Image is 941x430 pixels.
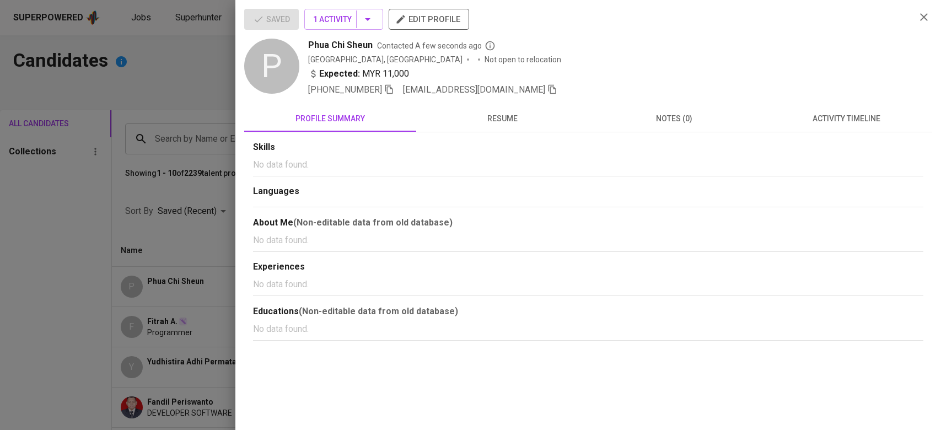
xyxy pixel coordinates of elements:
[299,306,458,316] b: (Non-editable data from old database)
[389,9,469,30] button: edit profile
[253,305,923,318] div: Educations
[397,12,460,26] span: edit profile
[253,141,923,154] div: Skills
[253,185,923,198] div: Languages
[253,322,923,336] p: No data found.
[308,84,382,95] span: [PHONE_NUMBER]
[304,9,383,30] button: 1 Activity
[377,40,496,51] span: Contacted A few seconds ago
[293,217,453,228] b: (Non-editable data from old database)
[253,158,923,171] p: No data found.
[308,67,409,80] div: MYR 11,000
[403,84,545,95] span: [EMAIL_ADDRESS][DOMAIN_NAME]
[485,54,561,65] p: Not open to relocation
[389,14,469,23] a: edit profile
[251,112,410,126] span: profile summary
[253,261,923,273] div: Experiences
[308,39,373,52] span: Phua Chi Sheun
[485,40,496,51] svg: By Batam recruiter
[244,39,299,94] div: P
[253,234,923,247] p: No data found.
[423,112,582,126] span: resume
[767,112,926,126] span: activity timeline
[253,216,923,229] div: About Me
[595,112,754,126] span: notes (0)
[308,54,463,65] div: [GEOGRAPHIC_DATA], [GEOGRAPHIC_DATA]
[319,67,360,80] b: Expected:
[313,13,374,26] span: 1 Activity
[253,278,923,291] p: No data found.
